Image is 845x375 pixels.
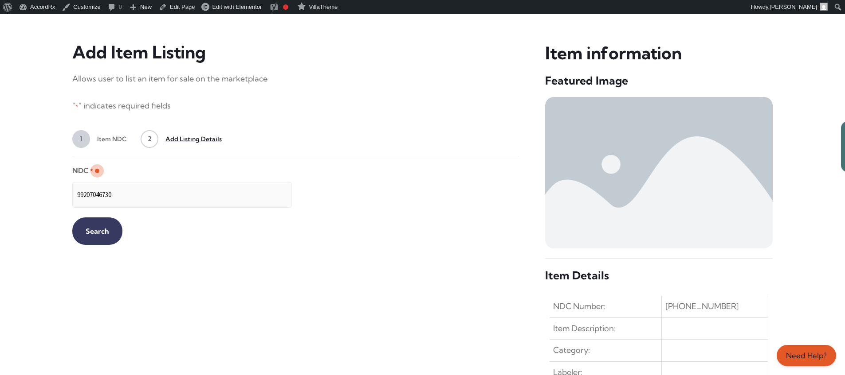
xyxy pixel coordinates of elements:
[141,130,222,148] a: 2Add Listing Details
[545,268,773,283] h5: Item Details
[553,321,616,336] span: Item Description:
[770,4,817,10] span: [PERSON_NAME]
[72,163,93,178] label: NDC
[777,345,836,366] a: Need Help?
[90,130,126,148] span: Item NDC
[72,42,519,63] h3: Add Item Listing
[72,99,519,113] p: " " indicates required fields
[72,217,122,245] input: Search
[212,4,262,10] span: Edit with Elementor
[553,343,590,357] span: Category:
[72,72,519,86] p: Allows user to list an item for sale on the marketplace
[553,299,605,313] span: NDC Number:
[283,4,288,10] div: Focus keyphrase not set
[545,42,773,65] h3: Item information
[158,130,222,148] span: Add Listing Details
[545,73,773,88] h5: Featured Image
[665,299,739,313] span: [PHONE_NUMBER]
[72,130,90,148] span: 1
[141,130,158,148] span: 2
